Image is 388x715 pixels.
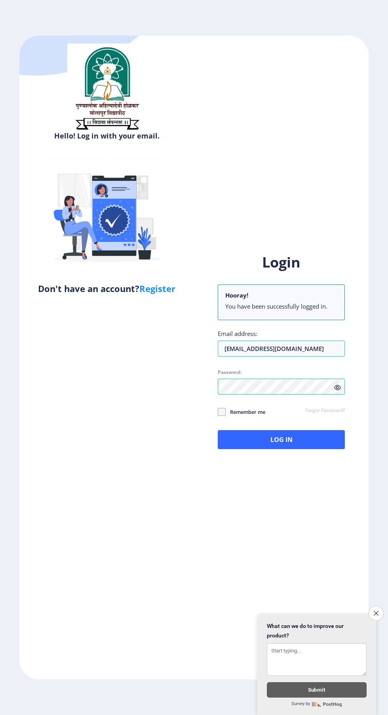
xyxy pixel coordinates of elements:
img: Verified-rafiki.svg [38,144,176,282]
a: Forgot Password? [305,407,345,414]
input: Email address [218,341,345,357]
h1: Login [218,253,345,272]
button: Log In [218,430,345,449]
label: Email address: [218,330,257,338]
img: sulogo.png [67,44,146,133]
b: Hooray! [225,291,248,299]
label: Password: [218,369,242,376]
h5: Don't have an account? [25,282,188,295]
li: You have been successfully logged in. [225,302,337,310]
a: Register [139,283,175,294]
h6: Hello! Log in with your email. [25,131,188,140]
span: Remember me [226,407,265,417]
